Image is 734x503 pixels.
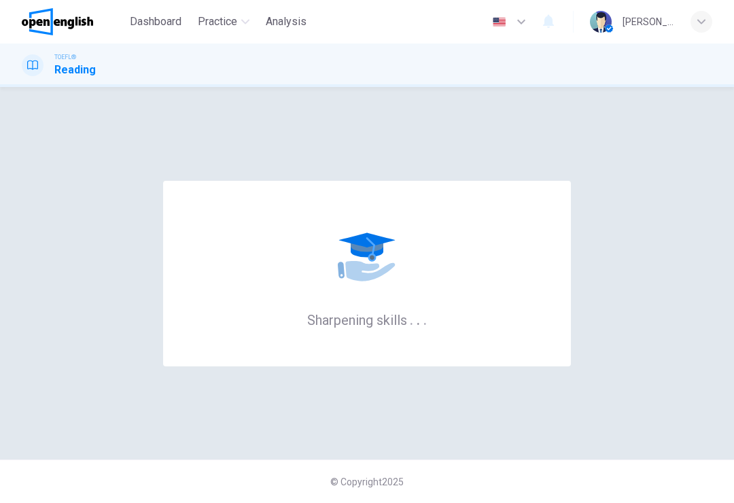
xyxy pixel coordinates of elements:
[491,17,508,27] img: en
[198,14,237,30] span: Practice
[266,14,307,30] span: Analysis
[416,307,421,330] h6: .
[330,476,404,487] span: © Copyright 2025
[260,10,312,34] button: Analysis
[54,62,96,78] h1: Reading
[409,307,414,330] h6: .
[192,10,255,34] button: Practice
[130,14,181,30] span: Dashboard
[22,8,93,35] img: OpenEnglish logo
[423,307,427,330] h6: .
[307,311,427,328] h6: Sharpening skills
[623,14,674,30] div: [PERSON_NAME]
[54,52,76,62] span: TOEFL®
[124,10,187,34] button: Dashboard
[22,8,124,35] a: OpenEnglish logo
[590,11,612,33] img: Profile picture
